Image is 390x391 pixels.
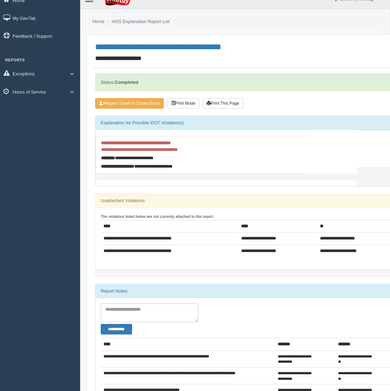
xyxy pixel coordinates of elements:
[92,19,105,24] a: Home
[167,98,199,109] button: Print Mode
[115,80,138,85] strong: Completed
[112,19,170,24] a: HOS Explanation Report List
[101,214,214,219] small: The violations listed below are not currently attached to this report:
[101,324,132,334] button: Change Filter Options
[95,98,164,109] button: Reopen Ticket
[203,98,243,109] button: Print This Page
